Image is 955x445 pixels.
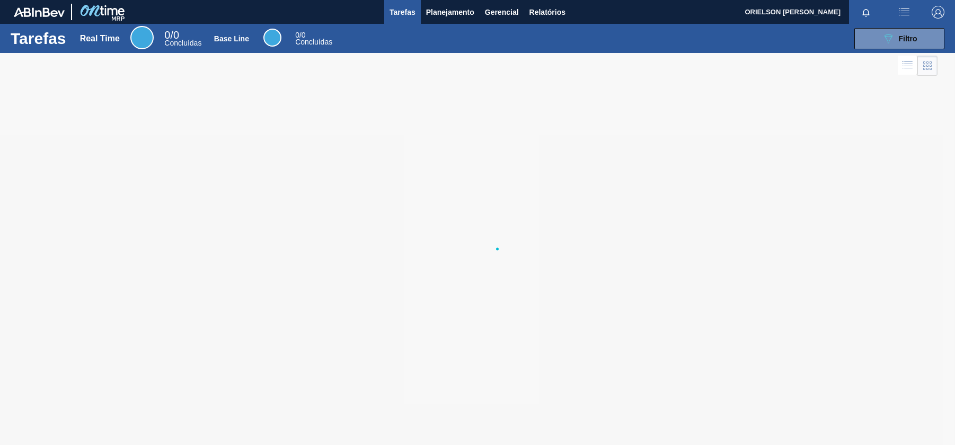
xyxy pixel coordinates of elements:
span: / 0 [295,31,305,39]
div: Real Time [164,31,201,47]
span: Concluídas [295,38,332,46]
button: Notificações [849,5,883,20]
div: Real Time [80,34,120,43]
div: Base Line [214,34,249,43]
img: userActions [898,6,910,19]
div: Base Line [263,29,281,47]
span: Planejamento [426,6,474,19]
div: Base Line [295,32,332,46]
div: Real Time [130,26,154,49]
span: Concluídas [164,39,201,47]
span: / 0 [164,29,179,41]
button: Filtro [854,28,944,49]
span: 0 [295,31,299,39]
img: TNhmsLtSVTkK8tSr43FrP2fwEKptu5GPRR3wAAAABJRU5ErkJggg== [14,7,65,17]
h1: Tarefas [11,32,66,44]
span: Tarefas [390,6,415,19]
img: Logout [932,6,944,19]
span: Gerencial [485,6,519,19]
span: 0 [164,29,170,41]
span: Filtro [899,34,917,43]
span: Relatórios [529,6,565,19]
